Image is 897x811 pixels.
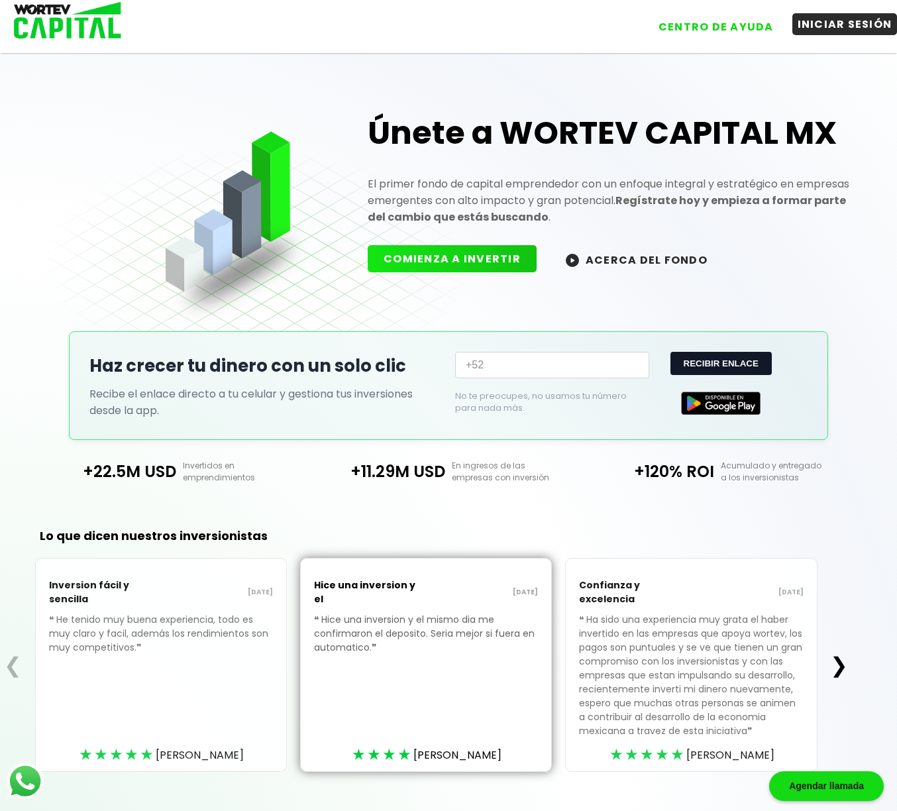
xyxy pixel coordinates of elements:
[670,352,772,375] button: RECIBIR ENLACE
[653,16,779,38] button: CENTRO DE AYUDA
[368,112,852,154] h1: Únete a WORTEV CAPITAL MX
[747,724,755,737] span: ❞
[368,193,846,225] strong: Regístrate hoy y empieza a formar parte del cambio que estás buscando
[579,613,586,626] span: ❝
[583,460,714,483] p: +120% ROI
[455,390,628,414] p: No te preocupes, no usamos tu número para nada más.
[49,572,161,613] p: Inversion fácil y sencilla
[314,572,426,613] p: Hice una inversion y el
[49,613,56,626] span: ❝
[49,613,273,675] p: He tenido muy buena experiencia, todo es muy claro y facil, además los rendimientos son muy compe...
[368,245,537,272] button: COMIENZA A INVERTIR
[681,392,761,415] img: Google Play
[372,641,379,654] span: ❞
[686,747,774,763] span: [PERSON_NAME]
[314,613,321,626] span: ❝
[314,460,445,483] p: +11.29M USD
[769,771,884,801] div: Agendar llamada
[89,353,442,379] h2: Haz crecer tu dinero con un solo clic
[161,587,273,598] p: [DATE]
[445,460,583,484] p: En ingresos de las empresas con inversión
[714,460,852,484] p: Acumulado y entregado a los inversionistas
[550,245,723,274] button: ACERCA DEL FONDO
[176,460,314,484] p: Invertidos en emprendimientos
[566,254,579,267] img: wortev-capital-acerca-del-fondo
[79,745,156,765] div: ★★★★★
[89,386,442,419] p: Recibe el enlace directo a tu celular y gestiona tus inversiones desde la app.
[579,572,691,613] p: Confianza y excelencia
[426,587,538,598] p: [DATE]
[45,460,176,483] p: +22.5M USD
[610,745,686,765] div: ★★★★★
[413,747,501,763] span: [PERSON_NAME]
[7,763,44,800] img: logos_whatsapp-icon.242b2217.svg
[136,641,144,654] span: ❞
[156,747,244,763] span: [PERSON_NAME]
[640,6,779,38] a: CENTRO DE AYUDA
[368,176,852,225] p: El primer fondo de capital emprendedor con un enfoque integral y estratégico en empresas emergent...
[314,613,538,675] p: Hice una inversion y el mismo dia me confirmaron el deposito. Seria mejor si fuera en automatico.
[691,587,803,598] p: [DATE]
[826,652,852,678] button: ❯
[368,251,550,266] a: COMIENZA A INVERTIR
[579,613,803,758] p: Ha sido una experiencia muy grata el haber invertido en las empresas que apoya wortev, los pagos ...
[352,745,413,765] div: ★★★★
